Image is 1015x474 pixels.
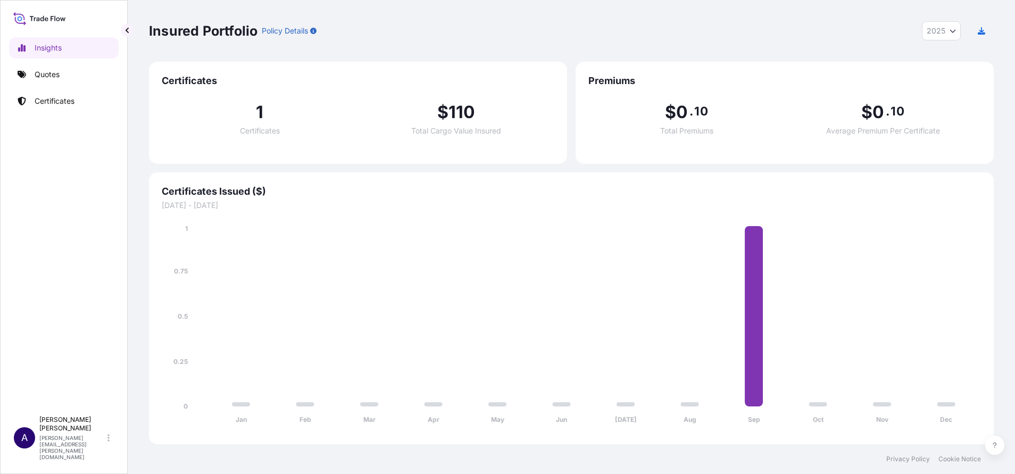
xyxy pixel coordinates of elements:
tspan: Oct [813,415,824,423]
p: Certificates [35,96,74,106]
span: Premiums [588,74,981,87]
span: 110 [448,104,476,121]
span: A [21,433,28,443]
tspan: 0.5 [178,312,188,320]
p: [PERSON_NAME] [PERSON_NAME] [39,415,105,433]
p: Quotes [35,69,60,80]
p: Policy Details [262,26,308,36]
a: Privacy Policy [886,455,930,463]
span: Average Premium Per Certificate [826,127,940,135]
p: Insured Portfolio [149,22,257,39]
tspan: 1 [185,224,188,232]
span: 0 [676,104,688,121]
span: $ [861,104,872,121]
tspan: Nov [876,415,889,423]
tspan: Jun [556,415,567,423]
p: Insights [35,43,62,53]
span: Total Premiums [660,127,713,135]
span: . [689,107,693,115]
span: $ [665,104,676,121]
span: Certificates Issued ($) [162,185,981,198]
span: Certificates [162,74,554,87]
tspan: [DATE] [615,415,637,423]
tspan: Aug [684,415,696,423]
span: Certificates [240,127,280,135]
tspan: 0.25 [173,357,188,365]
tspan: Jan [236,415,247,423]
span: Total Cargo Value Insured [411,127,501,135]
p: [PERSON_NAME][EMAIL_ADDRESS][PERSON_NAME][DOMAIN_NAME] [39,435,105,460]
tspan: Apr [428,415,439,423]
button: Year Selector [922,21,961,40]
span: 0 [872,104,884,121]
tspan: Dec [940,415,952,423]
span: 2025 [927,26,945,36]
span: $ [437,104,448,121]
span: . [886,107,889,115]
span: 10 [694,107,708,115]
a: Insights [9,37,119,59]
tspan: 0.75 [174,267,188,275]
span: 10 [891,107,904,115]
tspan: May [491,415,505,423]
tspan: Sep [748,415,760,423]
a: Certificates [9,90,119,112]
span: 1 [256,104,263,121]
tspan: Mar [363,415,376,423]
tspan: 0 [184,402,188,410]
span: [DATE] - [DATE] [162,200,981,211]
a: Quotes [9,64,119,85]
tspan: Feb [299,415,311,423]
a: Cookie Notice [938,455,981,463]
